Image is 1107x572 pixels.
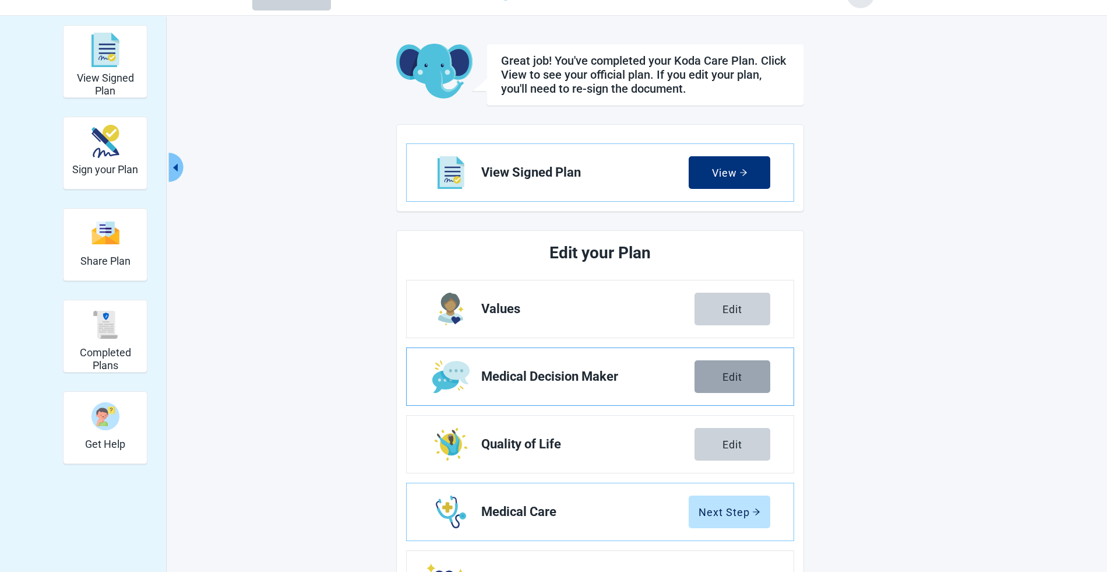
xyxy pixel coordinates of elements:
div: View Signed Plan [63,25,147,98]
div: Share Plan [63,208,147,281]
button: Edit [694,360,770,393]
h2: Completed Plans [68,346,142,371]
div: Sign your Plan [63,117,147,190]
a: Edit Medical Decision Maker section [407,348,794,405]
span: arrow-right [739,169,748,177]
div: Get Help [63,391,147,464]
h1: Great job! You've completed your Koda Care Plan. Click View to see your official plan. If you edi... [501,54,789,96]
button: Viewarrow-right [689,156,770,189]
button: Collapse menu [169,153,184,182]
a: Edit Values section [407,280,794,338]
span: View Signed Plan [481,166,689,180]
span: Quality of Life [481,437,694,451]
button: Next Steparrow-right [689,496,770,528]
button: Edit [694,428,770,461]
span: Medical Care [481,505,689,519]
span: Medical Decision Maker [481,370,694,384]
h2: Edit your Plan [450,240,750,266]
span: Values [481,302,694,316]
img: person-question-x68TBcxA.svg [91,402,119,430]
div: Edit [722,303,742,315]
h2: Get Help [85,438,125,451]
h2: Sign your Plan [72,163,138,176]
div: View [712,167,748,178]
div: Edit [722,371,742,382]
span: caret-left [170,162,181,173]
img: svg%3e [91,33,119,68]
a: Edit Quality of Life section [407,416,794,473]
h2: Share Plan [80,255,131,268]
img: make_plan_official-CpYJDfBD.svg [91,125,119,158]
img: svg%3e [91,311,119,339]
a: View View Signed Plan section [407,144,794,201]
div: Next Step [699,506,760,518]
img: Koda Elephant [396,44,473,100]
div: Edit [722,438,742,450]
span: arrow-right [752,508,760,516]
h2: View Signed Plan [68,72,142,97]
button: Edit [694,293,770,325]
img: svg%3e [91,220,119,245]
a: Edit Medical Care section [407,483,794,541]
div: Completed Plans [63,300,147,373]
